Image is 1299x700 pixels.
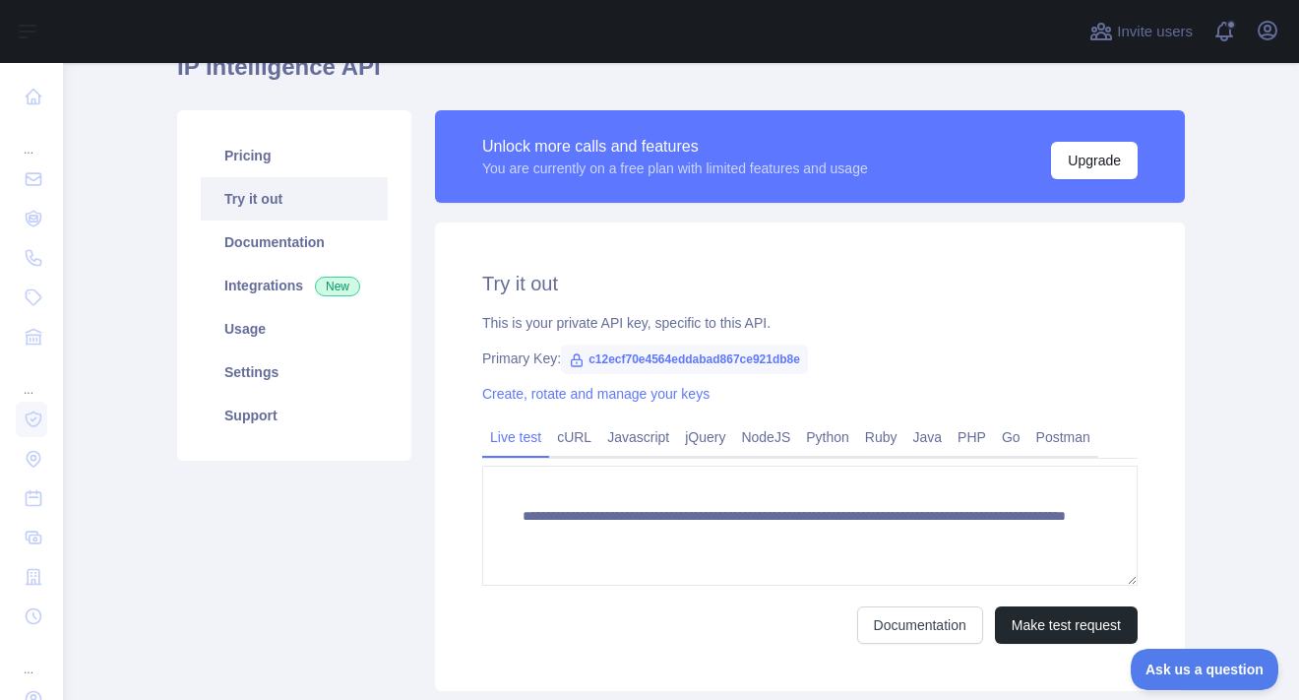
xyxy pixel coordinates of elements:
button: Upgrade [1051,142,1138,179]
a: Javascript [599,421,677,453]
a: Python [798,421,857,453]
a: Create, rotate and manage your keys [482,386,710,402]
a: Postman [1028,421,1098,453]
div: ... [16,358,47,398]
iframe: Toggle Customer Support [1131,649,1279,690]
button: Invite users [1085,16,1197,47]
a: NodeJS [733,421,798,453]
span: New [315,277,360,296]
button: Make test request [995,606,1138,644]
a: PHP [950,421,994,453]
a: Pricing [201,134,388,177]
span: c12ecf70e4564eddabad867ce921db8e [561,345,808,374]
span: Invite users [1117,21,1193,43]
a: Documentation [201,221,388,264]
a: Settings [201,350,388,394]
div: Unlock more calls and features [482,135,868,159]
a: Integrations New [201,264,388,307]
a: Live test [482,421,549,453]
div: ... [16,118,47,158]
a: jQuery [677,421,733,453]
a: Ruby [857,421,905,453]
div: Primary Key: [482,349,1138,368]
div: This is your private API key, specific to this API. [482,313,1138,333]
a: Try it out [201,177,388,221]
a: Usage [201,307,388,350]
a: Support [201,394,388,437]
a: Java [905,421,951,453]
h1: IP Intelligence API [177,51,1185,98]
a: cURL [549,421,599,453]
h2: Try it out [482,270,1138,297]
div: ... [16,638,47,677]
a: Documentation [857,606,983,644]
div: You are currently on a free plan with limited features and usage [482,159,868,178]
a: Go [994,421,1028,453]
